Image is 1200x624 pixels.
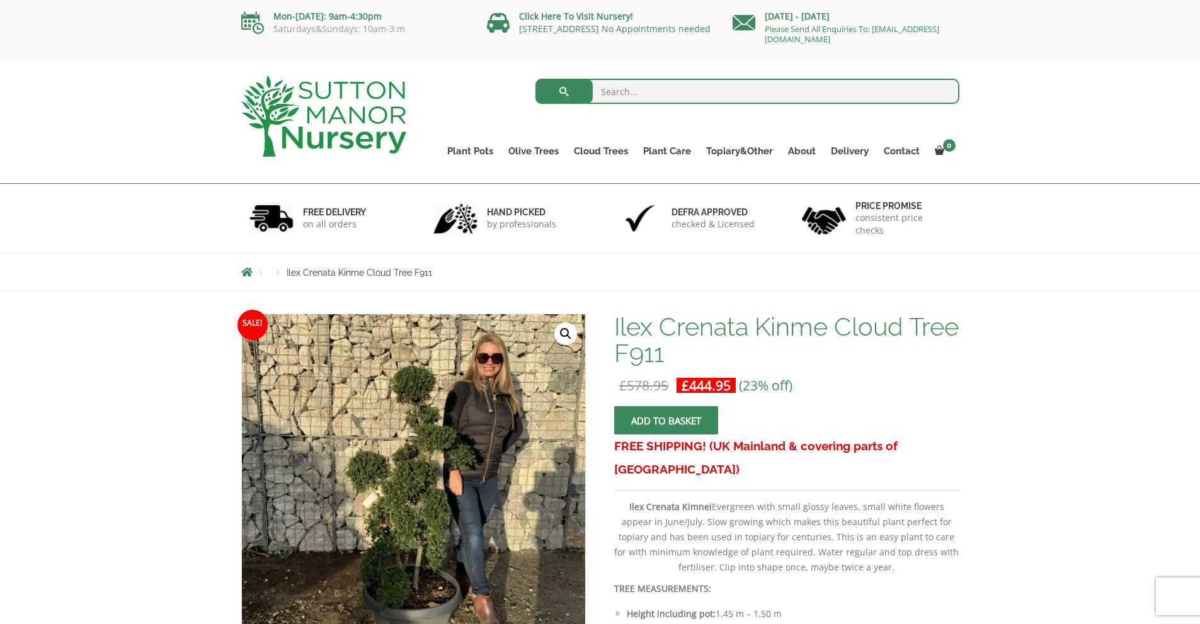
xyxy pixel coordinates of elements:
img: 4.jpg [802,199,846,237]
a: About [780,142,823,160]
bdi: 578.95 [619,377,668,394]
input: Search... [535,79,959,104]
a: Plant Care [636,142,699,160]
a: [STREET_ADDRESS] No Appointments needed [519,23,711,35]
h3: FREE SHIPPING! (UK Mainland & covering parts of [GEOGRAPHIC_DATA]) [614,434,959,481]
h6: Defra approved [671,207,755,218]
p: by professionals [487,218,556,230]
nav: Breadcrumbs [241,267,959,277]
a: Cloud Trees [566,142,636,160]
span: £ [682,377,689,394]
a: Please Send All Enquiries To: [EMAIL_ADDRESS][DOMAIN_NAME] [765,23,939,45]
a: Plant Pots [440,142,501,160]
a: Contact [876,142,927,160]
a: Click Here To Visit Nursery! [519,10,633,22]
a: View full-screen image gallery [554,322,577,345]
p: Mon-[DATE]: 9am-4:30pm [241,9,468,24]
p: checked & Licensed [671,218,755,230]
img: 2.jpg [433,202,477,234]
img: logo [241,76,406,157]
span: Sale! [237,310,268,340]
h6: hand picked [487,207,556,218]
li: 1.45 m – 1.50 m [627,606,959,621]
h6: FREE DELIVERY [303,207,366,218]
span: (23% off) [739,377,792,394]
a: Olive Trees [501,142,566,160]
a: Delivery [823,142,876,160]
bdi: 444.95 [682,377,731,394]
h6: Price promise [855,200,951,212]
a: 0 [927,142,959,160]
p: consistent price checks [855,212,951,237]
span: £ [619,377,627,394]
p: Saturdays&Sundays: 10am-3:m [241,24,468,34]
p: on all orders [303,218,366,230]
button: Add to basket [614,406,718,434]
span: 0 [943,139,956,152]
strong: Height including pot: [627,608,716,620]
a: Topiary&Other [699,142,780,160]
img: 3.jpg [618,202,662,234]
p: Evergreen with small glossy leaves, small white flowers appear in June/July. Slow growing which m... [614,499,959,575]
span: Ilex Crenata Kinme Cloud Tree F911 [287,268,432,278]
p: [DATE] - [DATE] [733,9,959,24]
h1: Ilex Crenata Kinme Cloud Tree F911 [614,314,959,366]
strong: TREE MEASUREMENTS: [614,582,711,594]
img: 1.jpg [249,202,294,234]
b: Ilex Crenata Kimnei [629,501,712,513]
